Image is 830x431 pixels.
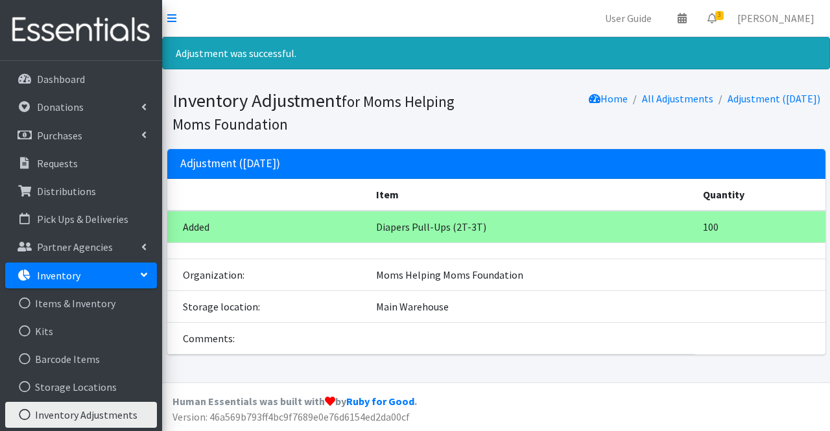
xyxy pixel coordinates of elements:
a: Requests [5,150,157,176]
a: Purchases [5,122,157,148]
a: User Guide [595,5,662,31]
span: Version: 46a569b793ff4bc9f7689e0e76d6154ed2da00cf [172,410,410,423]
a: Ruby for Good [346,395,414,408]
td: Added [167,211,369,243]
a: Inventory [5,262,157,288]
td: Storage location: [167,291,369,323]
div: Adjustment was successful. [162,37,830,69]
p: Dashboard [37,73,85,86]
a: Adjustment ([DATE]) [728,92,820,105]
p: Partner Agencies [37,240,113,253]
a: Donations [5,94,157,120]
a: Home [589,92,628,105]
a: Items & Inventory [5,290,157,316]
a: 3 [697,5,727,31]
a: Distributions [5,178,157,204]
span: 3 [715,11,724,20]
a: Dashboard [5,66,157,92]
p: Requests [37,157,78,170]
small: for Moms Helping Moms Foundation [172,92,455,134]
a: Inventory Adjustments [5,402,157,428]
p: Pick Ups & Deliveries [37,213,128,226]
a: All Adjustments [642,92,713,105]
td: Moms Helping Moms Foundation [368,259,694,291]
a: Partner Agencies [5,234,157,260]
td: Main Warehouse [368,291,694,323]
td: Diapers Pull-Ups (2T-3T) [368,211,694,243]
strong: Human Essentials was built with by . [172,395,417,408]
th: Quantity [695,179,825,211]
p: Inventory [37,269,80,282]
td: 100 [695,211,825,243]
a: Barcode Items [5,346,157,372]
a: Pick Ups & Deliveries [5,206,157,232]
p: Distributions [37,185,96,198]
a: [PERSON_NAME] [727,5,825,31]
h2: Adjustment ([DATE]) [180,157,280,170]
td: Comments: [167,323,369,355]
a: Kits [5,318,157,344]
td: Organization: [167,259,369,291]
h1: Inventory Adjustment [172,89,492,134]
a: Storage Locations [5,374,157,400]
img: HumanEssentials [5,8,157,52]
p: Donations [37,100,84,113]
th: Item [368,179,694,211]
p: Purchases [37,129,82,142]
